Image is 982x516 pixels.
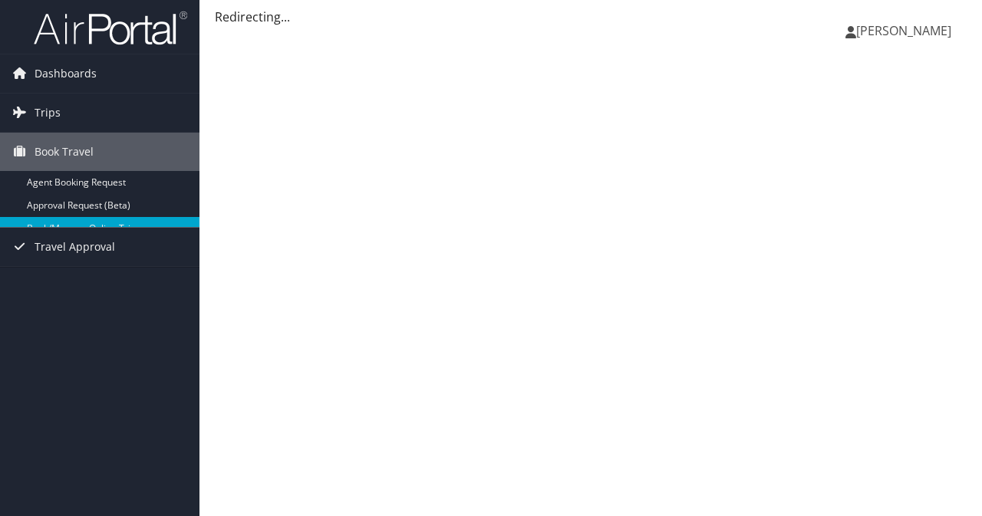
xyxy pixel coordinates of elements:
[845,8,967,54] a: [PERSON_NAME]
[856,22,951,39] span: [PERSON_NAME]
[35,133,94,171] span: Book Travel
[215,8,967,26] div: Redirecting...
[35,94,61,132] span: Trips
[35,54,97,93] span: Dashboards
[34,10,187,46] img: airportal-logo.png
[35,228,115,266] span: Travel Approval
